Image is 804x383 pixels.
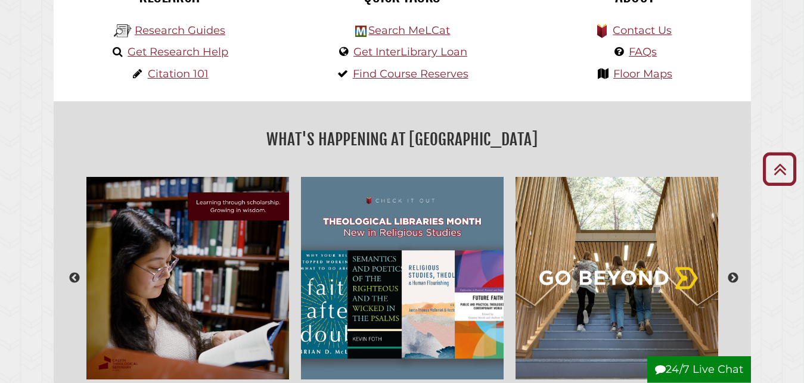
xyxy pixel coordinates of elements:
[629,45,657,58] a: FAQs
[613,67,672,80] a: Floor Maps
[758,159,801,179] a: Back to Top
[135,24,225,37] a: Research Guides
[114,22,132,40] img: Hekman Library Logo
[353,67,468,80] a: Find Course Reserves
[69,272,80,284] button: Previous
[727,272,739,284] button: Next
[613,24,672,37] a: Contact Us
[148,67,209,80] a: Citation 101
[368,24,450,37] a: Search MeLCat
[63,126,742,153] h2: What's Happening at [GEOGRAPHIC_DATA]
[355,26,367,37] img: Hekman Library Logo
[353,45,467,58] a: Get InterLibrary Loan
[128,45,228,58] a: Get Research Help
